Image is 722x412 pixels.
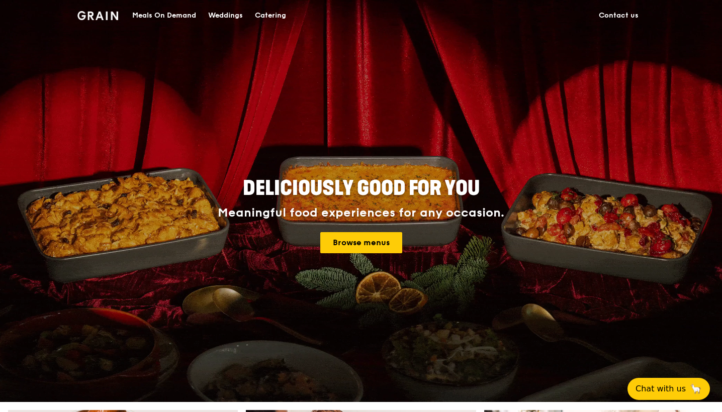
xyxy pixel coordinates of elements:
span: Chat with us [636,383,686,395]
button: Chat with us🦙 [627,378,710,400]
a: Weddings [202,1,249,31]
div: Meals On Demand [132,1,196,31]
a: Catering [249,1,292,31]
div: Catering [255,1,286,31]
img: Grain [77,11,118,20]
a: Browse menus [320,232,402,253]
div: Meaningful food experiences for any occasion. [180,206,542,220]
span: Deliciously good for you [243,176,480,200]
span: 🦙 [690,383,702,395]
a: Contact us [593,1,645,31]
div: Weddings [208,1,243,31]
